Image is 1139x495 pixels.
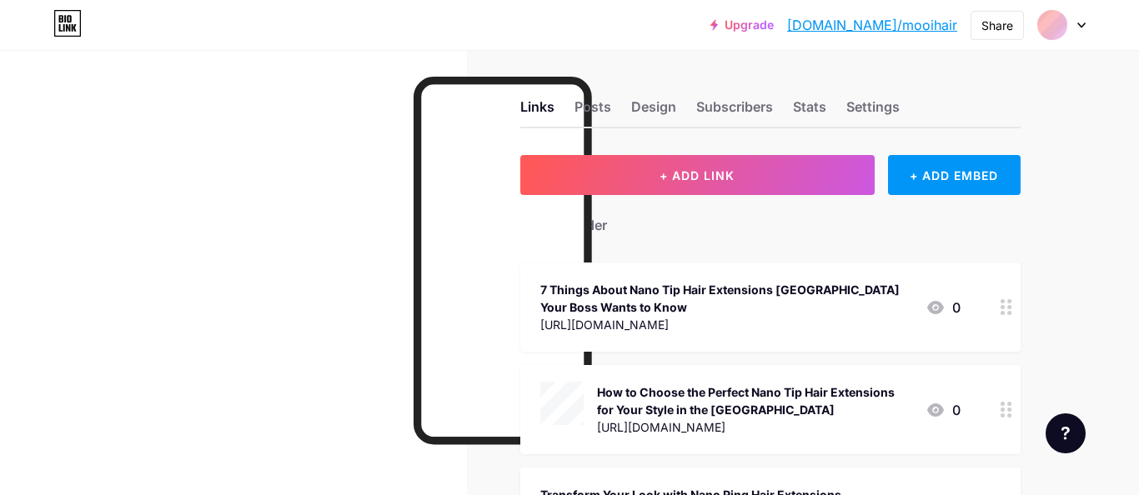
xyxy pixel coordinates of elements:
[597,383,912,418] div: How to Choose the Perfect Nano Tip Hair Extensions for Your Style in the [GEOGRAPHIC_DATA]
[520,97,554,127] div: Links
[631,97,676,127] div: Design
[787,15,957,35] a: [DOMAIN_NAME]/mooihair
[696,97,773,127] div: Subscribers
[540,281,912,316] div: 7 Things About Nano Tip Hair Extensions [GEOGRAPHIC_DATA] Your Boss Wants to Know
[660,168,735,182] span: + ADD LINK
[710,18,774,32] a: Upgrade
[981,17,1013,34] div: Share
[597,418,912,436] div: [URL][DOMAIN_NAME]
[575,97,611,127] div: Posts
[520,155,875,195] button: + ADD LINK
[846,97,900,127] div: Settings
[926,297,961,317] div: 0
[540,316,912,333] div: [URL][DOMAIN_NAME]
[793,97,826,127] div: Stats
[926,400,961,420] div: 0
[888,155,1021,195] div: + ADD EMBED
